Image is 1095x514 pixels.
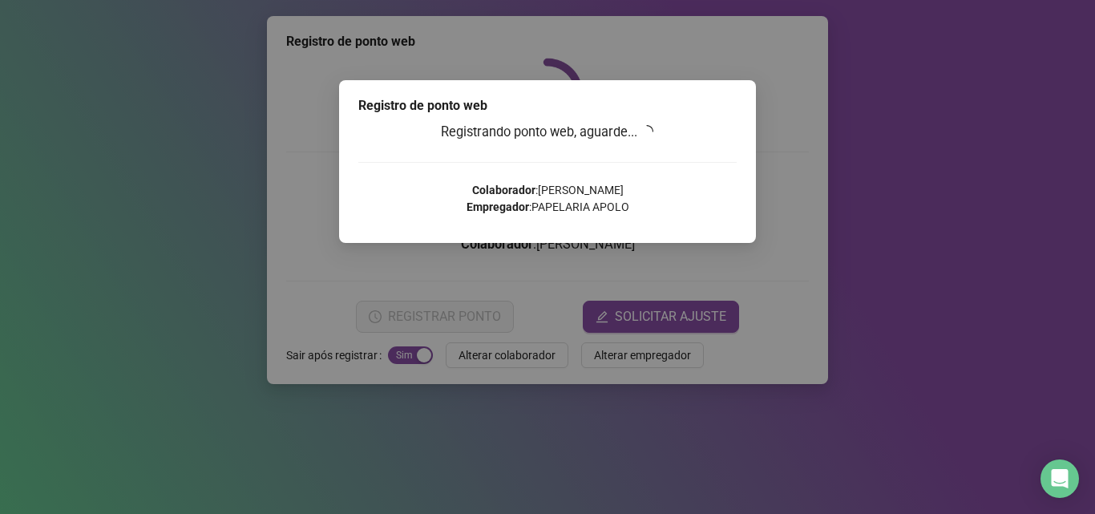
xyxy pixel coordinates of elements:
div: Registro de ponto web [358,96,737,115]
strong: Empregador [467,200,529,213]
strong: Colaborador [472,184,535,196]
div: Open Intercom Messenger [1040,459,1079,498]
p: : [PERSON_NAME] : PAPELARIA APOLO [358,182,737,216]
h3: Registrando ponto web, aguarde... [358,122,737,143]
span: loading [638,123,656,140]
